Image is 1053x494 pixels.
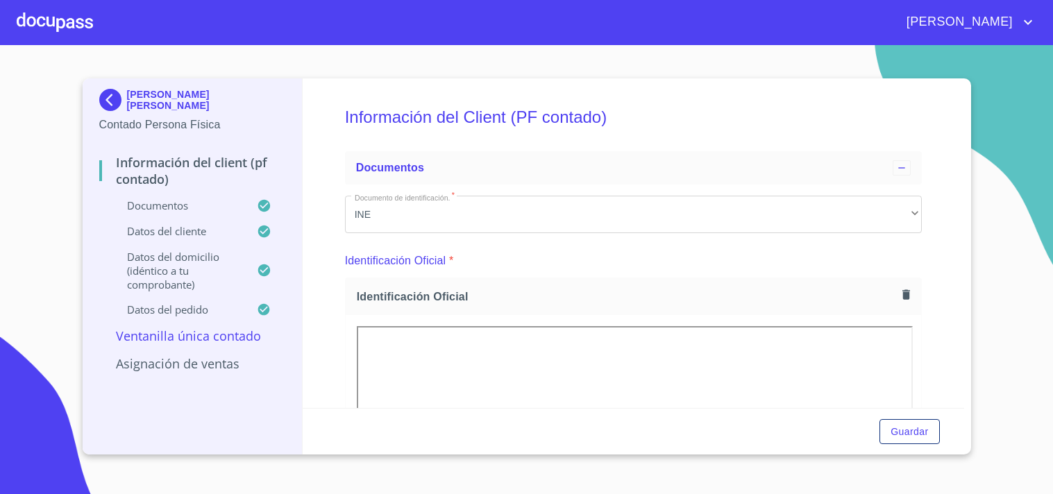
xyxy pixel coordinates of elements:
[896,11,1020,33] span: [PERSON_NAME]
[127,89,286,111] p: [PERSON_NAME] [PERSON_NAME]
[356,162,424,173] span: Documentos
[345,196,922,233] div: INE
[99,250,258,291] p: Datos del domicilio (idéntico a tu comprobante)
[99,117,286,133] p: Contado Persona Física
[99,198,258,212] p: Documentos
[879,419,939,445] button: Guardar
[99,89,286,117] div: [PERSON_NAME] [PERSON_NAME]
[345,151,922,185] div: Documentos
[896,11,1036,33] button: account of current user
[345,89,922,146] h5: Información del Client (PF contado)
[99,154,286,187] p: Información del Client (PF contado)
[99,224,258,238] p: Datos del cliente
[357,289,897,304] span: Identificación Oficial
[99,303,258,316] p: Datos del pedido
[99,89,127,111] img: Docupass spot blue
[99,355,286,372] p: Asignación de Ventas
[345,253,446,269] p: Identificación Oficial
[99,327,286,344] p: Ventanilla única contado
[891,423,928,441] span: Guardar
